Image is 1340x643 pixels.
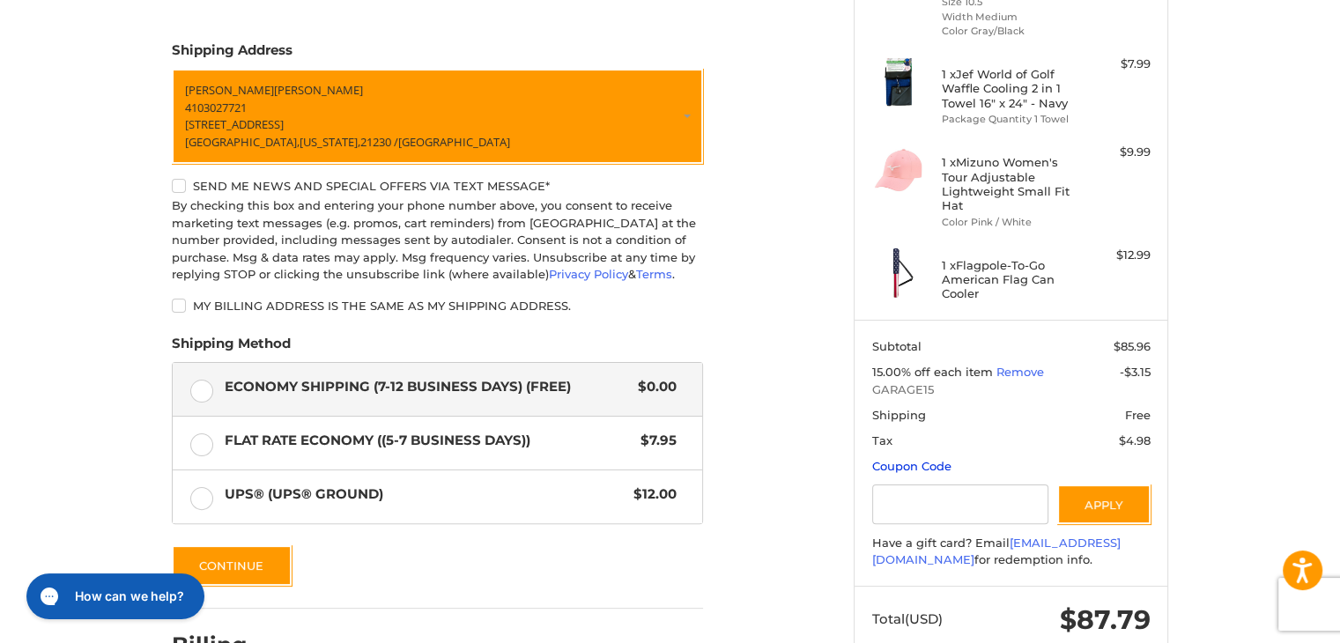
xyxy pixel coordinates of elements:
[398,133,510,149] span: [GEOGRAPHIC_DATA]
[1081,55,1151,73] div: $7.99
[872,535,1151,569] div: Have a gift card? Email for redemption info.
[185,116,284,132] span: [STREET_ADDRESS]
[1081,247,1151,264] div: $12.99
[1114,339,1151,353] span: $85.96
[172,179,703,193] label: Send me news and special offers via text message*
[872,484,1049,524] input: Gift Certificate or Coupon Code
[942,155,1077,212] h4: 1 x Mizuno Women's Tour Adjustable Lightweight Small Fit Hat
[942,67,1077,110] h4: 1 x Jef World of Golf Waffle Cooling 2 in 1 Towel 16" x 24" - Navy
[629,377,677,397] span: $0.00
[274,82,363,98] span: [PERSON_NAME]
[625,484,677,505] span: $12.00
[185,82,274,98] span: [PERSON_NAME]
[632,431,677,451] span: $7.95
[185,99,247,115] span: 4103027721
[872,610,943,627] span: Total (USD)
[172,299,703,313] label: My billing address is the same as my shipping address.
[872,459,951,473] a: Coupon Code
[225,484,626,505] span: UPS® (UPS® Ground)
[18,567,209,625] iframe: Gorgias live chat messenger
[549,267,628,281] a: Privacy Policy
[942,258,1077,301] h4: 1 x Flagpole-To-Go American Flag Can Cooler
[172,545,292,586] button: Continue
[225,377,630,397] span: Economy Shipping (7-12 Business Days) (Free)
[996,365,1044,379] a: Remove
[636,267,672,281] a: Terms
[1120,365,1151,379] span: -$3.15
[172,334,291,362] legend: Shipping Method
[872,408,926,422] span: Shipping
[1081,144,1151,161] div: $9.99
[1125,408,1151,422] span: Free
[942,10,1077,25] li: Width Medium
[172,41,292,69] legend: Shipping Address
[942,112,1077,127] li: Package Quantity 1 Towel
[872,339,922,353] span: Subtotal
[1057,484,1151,524] button: Apply
[1119,433,1151,447] span: $4.98
[225,431,633,451] span: Flat Rate Economy ((5-7 Business Days))
[872,433,892,447] span: Tax
[872,381,1151,399] span: GARAGE15
[942,24,1077,39] li: Color Gray/Black
[872,365,996,379] span: 15.00% off each item
[300,133,360,149] span: [US_STATE],
[360,133,398,149] span: 21230 /
[172,69,703,164] a: Enter or select a different address
[185,133,300,149] span: [GEOGRAPHIC_DATA],
[1060,603,1151,636] span: $87.79
[942,215,1077,230] li: Color Pink / White
[172,197,703,284] div: By checking this box and entering your phone number above, you consent to receive marketing text ...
